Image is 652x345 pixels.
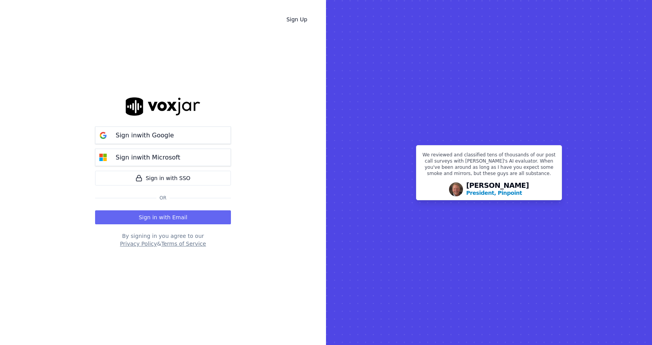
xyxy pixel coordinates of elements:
div: [PERSON_NAME] [466,182,529,197]
p: We reviewed and classified tens of thousands of our post call surveys with [PERSON_NAME]'s AI eva... [421,152,557,180]
button: Sign in with Email [95,210,231,224]
a: Sign Up [280,12,314,26]
p: Sign in with Google [116,131,174,140]
img: Avatar [449,182,463,196]
button: Privacy Policy [120,240,157,248]
button: Terms of Service [161,240,206,248]
span: Or [156,195,170,201]
div: By signing in you agree to our & [95,232,231,248]
a: Sign in with SSO [95,171,231,186]
img: logo [126,97,200,116]
img: google Sign in button [95,128,111,143]
button: Sign inwith Google [95,127,231,144]
p: Sign in with Microsoft [116,153,180,162]
img: microsoft Sign in button [95,150,111,165]
button: Sign inwith Microsoft [95,149,231,166]
p: President, Pinpoint [466,189,522,197]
